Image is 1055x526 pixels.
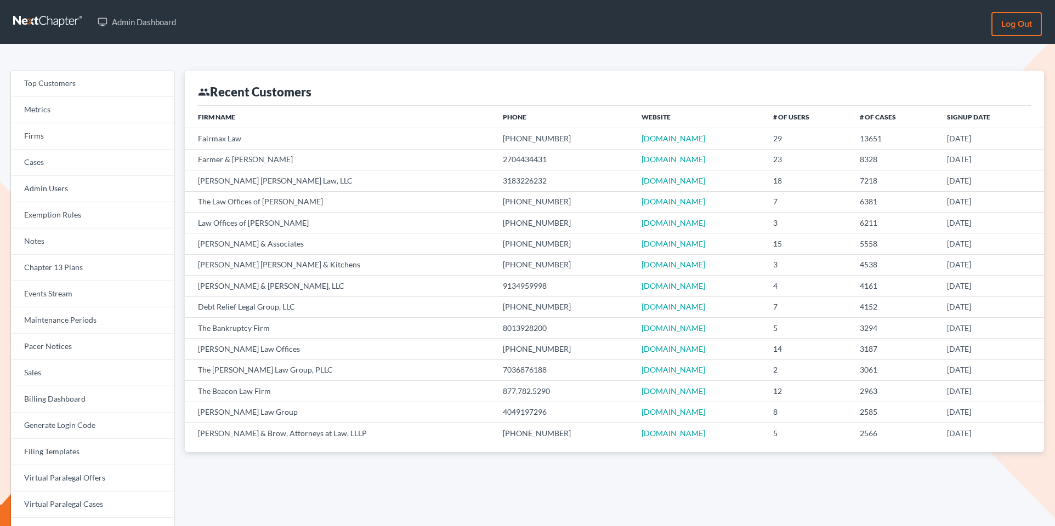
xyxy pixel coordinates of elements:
th: Signup Date [938,106,1044,128]
td: [PHONE_NUMBER] [494,254,633,275]
a: Filing Templates [11,439,174,465]
td: [PERSON_NAME] [PERSON_NAME] & Kitchens [185,254,494,275]
a: Maintenance Periods [11,307,174,334]
th: Firm Name [185,106,494,128]
th: # of Users [764,106,852,128]
td: [PERSON_NAME] & [PERSON_NAME], LLC [185,276,494,296]
a: Generate Login Code [11,413,174,439]
a: [DOMAIN_NAME] [642,365,705,374]
a: [DOMAIN_NAME] [642,197,705,206]
td: The Law Offices of [PERSON_NAME] [185,191,494,212]
td: [DATE] [938,233,1044,254]
a: Billing Dashboard [11,386,174,413]
td: [DATE] [938,128,1044,149]
a: Cases [11,150,174,176]
td: [PERSON_NAME] Law Offices [185,339,494,359]
td: 4049197296 [494,402,633,422]
td: [PHONE_NUMBER] [494,212,633,233]
a: [DOMAIN_NAME] [642,407,705,416]
td: [DATE] [938,296,1044,317]
td: 9134959998 [494,276,633,296]
td: The [PERSON_NAME] Law Group, PLLC [185,359,494,380]
a: [DOMAIN_NAME] [642,134,705,143]
td: [DATE] [938,359,1044,380]
td: [DATE] [938,381,1044,402]
td: [DATE] [938,423,1044,444]
a: [DOMAIN_NAME] [642,260,705,269]
td: [PHONE_NUMBER] [494,296,633,317]
td: [PERSON_NAME] & Associates [185,233,494,254]
td: 5 [764,317,852,338]
td: 12 [764,381,852,402]
a: [DOMAIN_NAME] [642,176,705,185]
a: [DOMAIN_NAME] [642,239,705,248]
td: 4152 [851,296,938,317]
td: [DATE] [938,317,1044,338]
a: Virtual Paralegal Offers [11,465,174,491]
td: 2963 [851,381,938,402]
td: [DATE] [938,254,1044,275]
a: Exemption Rules [11,202,174,228]
td: 4161 [851,276,938,296]
td: [PHONE_NUMBER] [494,128,633,149]
td: Fairmax Law [185,128,494,149]
td: 8013928200 [494,317,633,338]
td: 7218 [851,170,938,191]
td: 4 [764,276,852,296]
th: Website [633,106,764,128]
a: [DOMAIN_NAME] [642,281,705,290]
td: [DATE] [938,191,1044,212]
td: [PERSON_NAME] [PERSON_NAME] Law, LLC [185,170,494,191]
td: [DATE] [938,149,1044,170]
a: [DOMAIN_NAME] [642,218,705,227]
a: Notes [11,228,174,255]
th: Phone [494,106,633,128]
td: 3294 [851,317,938,338]
td: 2704434431 [494,149,633,170]
td: 2585 [851,402,938,422]
td: 3 [764,254,852,275]
a: [DOMAIN_NAME] [642,344,705,353]
a: Chapter 13 Plans [11,255,174,281]
td: 877.782.5290 [494,381,633,402]
a: Admin Dashboard [92,12,181,32]
td: [DATE] [938,170,1044,191]
a: Top Customers [11,71,174,97]
td: 2 [764,359,852,380]
td: 4538 [851,254,938,275]
td: 18 [764,170,852,191]
td: 3 [764,212,852,233]
a: Pacer Notices [11,334,174,360]
td: [PHONE_NUMBER] [494,191,633,212]
td: 2566 [851,423,938,444]
td: [PHONE_NUMBER] [494,339,633,359]
td: 29 [764,128,852,149]
td: [PHONE_NUMBER] [494,233,633,254]
td: [PHONE_NUMBER] [494,423,633,444]
td: Farmer & [PERSON_NAME] [185,149,494,170]
td: Debt Relief Legal Group, LLC [185,296,494,317]
a: [DOMAIN_NAME] [642,302,705,311]
td: 8 [764,402,852,422]
td: The Beacon Law Firm [185,381,494,402]
a: [DOMAIN_NAME] [642,323,705,333]
a: Metrics [11,97,174,123]
td: Law Offices of [PERSON_NAME] [185,212,494,233]
a: [DOMAIN_NAME] [642,428,705,438]
a: Firms [11,123,174,150]
a: [DOMAIN_NAME] [642,155,705,164]
a: Admin Users [11,176,174,202]
td: [PERSON_NAME] Law Group [185,402,494,422]
td: 14 [764,339,852,359]
td: The Bankruptcy Firm [185,317,494,338]
td: 3187 [851,339,938,359]
i: group [198,86,210,98]
td: [PERSON_NAME] & Brow, Attorneys at Law, LLLP [185,423,494,444]
td: 6381 [851,191,938,212]
td: 5 [764,423,852,444]
td: [DATE] [938,339,1044,359]
a: Virtual Paralegal Cases [11,491,174,518]
a: Log out [991,12,1042,36]
td: [DATE] [938,276,1044,296]
td: 6211 [851,212,938,233]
